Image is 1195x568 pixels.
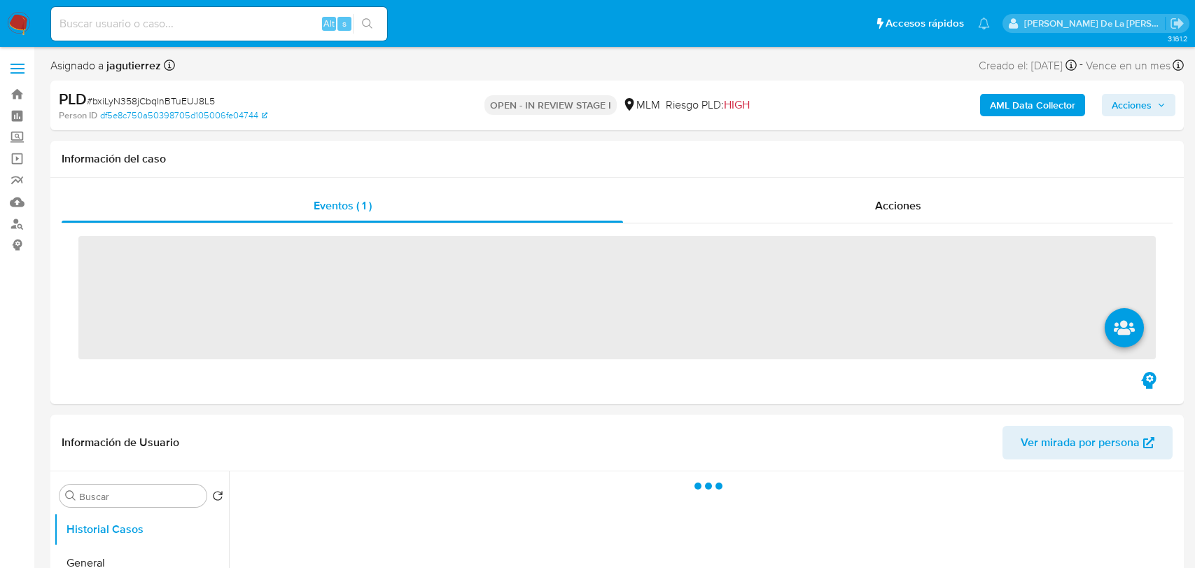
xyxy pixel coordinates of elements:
[484,95,617,115] p: OPEN - IN REVIEW STAGE I
[62,436,179,450] h1: Información de Usuario
[87,94,215,108] span: # bxiLyN358jCbqInBTuEUJ8L5
[79,490,201,503] input: Buscar
[353,14,382,34] button: search-icon
[50,58,161,74] span: Asignado a
[100,109,267,122] a: df5e8c750a50398705d105006fe04744
[104,57,161,74] b: jagutierrez
[1112,94,1152,116] span: Acciones
[51,15,387,33] input: Buscar usuario o caso...
[54,513,229,546] button: Historial Casos
[212,490,223,506] button: Volver al orden por defecto
[1079,56,1083,75] span: -
[875,198,921,214] span: Acciones
[978,18,990,29] a: Notificaciones
[314,198,372,214] span: Eventos ( 1 )
[59,109,97,122] b: Person ID
[1002,426,1173,459] button: Ver mirada por persona
[980,94,1085,116] button: AML Data Collector
[886,16,964,31] span: Accesos rápidos
[622,97,660,113] div: MLM
[1024,17,1166,30] p: javier.gutierrez@mercadolibre.com.mx
[323,17,335,30] span: Alt
[65,490,76,501] button: Buscar
[979,56,1077,75] div: Creado el: [DATE]
[724,97,750,113] span: HIGH
[59,88,87,110] b: PLD
[342,17,347,30] span: s
[1086,58,1170,74] span: Vence en un mes
[1021,426,1140,459] span: Ver mirada por persona
[666,97,750,113] span: Riesgo PLD:
[990,94,1075,116] b: AML Data Collector
[1102,94,1175,116] button: Acciones
[62,152,1173,166] h1: Información del caso
[78,236,1156,359] span: ‌
[1170,16,1184,31] a: Salir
